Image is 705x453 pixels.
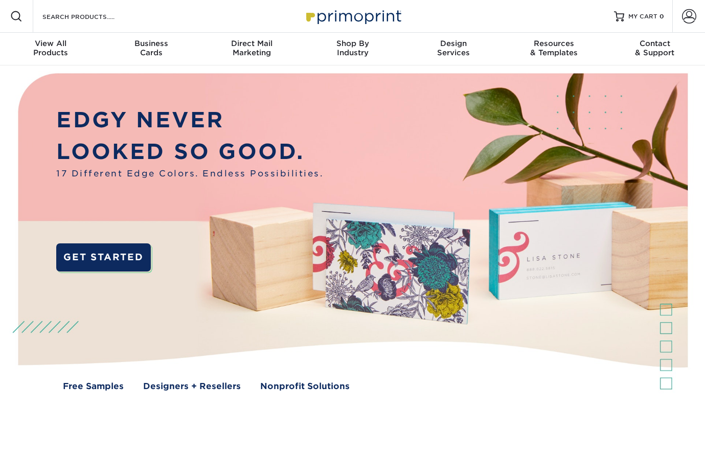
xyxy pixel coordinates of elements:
span: Resources [504,39,604,48]
div: & Templates [504,39,604,57]
span: 0 [659,13,664,20]
span: MY CART [628,12,657,21]
a: Nonprofit Solutions [260,380,350,393]
div: Services [403,39,504,57]
span: Shop By [302,39,403,48]
p: EDGY NEVER [56,104,323,135]
div: Cards [101,39,201,57]
a: Contact& Support [604,33,705,65]
div: Marketing [201,39,302,57]
input: SEARCH PRODUCTS..... [41,10,141,22]
span: Direct Mail [201,39,302,48]
a: Free Samples [63,380,124,393]
a: GET STARTED [56,243,150,271]
a: Designers + Resellers [143,380,241,393]
div: Industry [302,39,403,57]
a: Resources& Templates [504,33,604,65]
div: & Support [604,39,705,57]
a: DesignServices [403,33,504,65]
span: Business [101,39,201,48]
span: 17 Different Edge Colors. Endless Possibilities. [56,167,323,180]
p: LOOKED SO GOOD. [56,135,323,167]
img: Primoprint [302,5,404,27]
span: Design [403,39,504,48]
a: Direct MailMarketing [201,33,302,65]
span: Contact [604,39,705,48]
a: Shop ByIndustry [302,33,403,65]
a: BusinessCards [101,33,201,65]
